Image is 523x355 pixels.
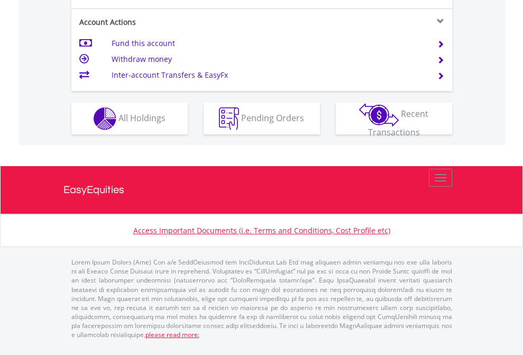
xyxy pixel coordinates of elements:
[118,112,166,123] span: All Holdings
[241,112,304,123] span: Pending Orders
[204,103,320,134] button: Pending Orders
[145,330,199,339] a: please read more:
[359,103,399,126] img: transactions-zar-wht.png
[112,51,424,67] td: Withdraw money
[71,17,262,28] div: Account Actions
[71,103,188,134] button: All Holdings
[71,258,452,339] p: Lorem Ipsum Dolors (Ame) Con a/e SeddOeiusmod tem InciDiduntut Lab Etd mag aliquaen admin veniamq...
[133,225,390,235] a: Access Important Documents (i.e. Terms and Conditions, Cost Profile etc)
[94,107,116,130] img: holdings-wht.png
[112,67,424,83] td: Inter-account Transfers & EasyFx
[112,35,424,51] td: Fund this account
[219,107,239,130] img: pending_instructions-wht.png
[63,166,460,214] a: EasyEquities
[336,103,452,134] button: Recent Transactions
